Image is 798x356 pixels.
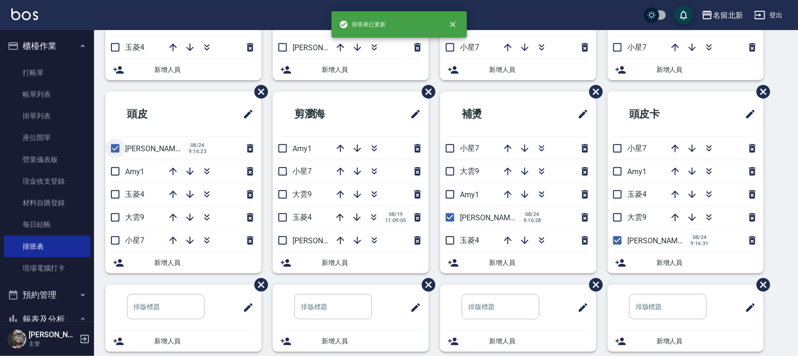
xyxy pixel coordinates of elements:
button: 報表及分析 [4,307,90,332]
span: [PERSON_NAME]2 [292,236,353,245]
span: 修改班表的標題 [404,296,421,319]
h2: 補燙 [448,97,534,131]
span: 刪除班表 [750,78,772,106]
div: 新增人員 [608,59,764,80]
h2: 頭皮卡 [615,97,707,131]
a: 營業儀表板 [4,149,90,170]
span: 11:09:05 [385,217,406,224]
a: 排班表 [4,236,90,257]
span: 排班表已更新 [339,20,386,29]
span: 新增人員 [322,258,421,268]
span: 新增人員 [154,336,254,346]
h2: 頭皮 [113,97,199,131]
span: Amy1 [292,144,312,153]
div: 新增人員 [608,252,764,273]
span: 修改班表的標題 [572,296,589,319]
span: 大雲9 [292,190,312,199]
span: 08/24 [522,211,543,217]
span: 刪除班表 [415,78,437,106]
div: 新增人員 [440,59,596,80]
span: [PERSON_NAME]2 [627,236,688,245]
span: 玉菱4 [460,236,479,245]
span: 大雲9 [125,213,144,222]
span: 玉菱4 [125,190,144,199]
span: [PERSON_NAME]2 [125,144,186,153]
a: 掛單列表 [4,105,90,127]
span: 修改班表的標題 [237,103,254,125]
span: 新增人員 [322,65,421,75]
button: 登出 [751,7,787,24]
input: 排版標題 [629,294,707,319]
div: 名留北新 [713,9,743,21]
button: 櫃檯作業 [4,34,90,58]
button: 名留北新 [698,6,747,25]
span: 修改班表的標題 [739,103,756,125]
div: 新增人員 [105,252,261,273]
span: 新增人員 [154,258,254,268]
a: 現場電腦打卡 [4,257,90,279]
span: 小星7 [125,236,144,245]
span: 修改班表的標題 [739,296,756,319]
a: 材料自購登錄 [4,192,90,214]
span: [PERSON_NAME]2 [460,213,521,222]
a: 打帳單 [4,62,90,84]
span: 小星7 [460,43,479,52]
a: 每日結帳 [4,214,90,235]
div: 新增人員 [608,331,764,352]
span: 08/19 [385,211,406,217]
input: 排版標題 [127,294,205,319]
a: 現金收支登錄 [4,170,90,192]
span: 9:16:23 [187,148,208,155]
span: 修改班表的標題 [237,296,254,319]
a: 帳單列表 [4,84,90,105]
span: 修改班表的標題 [404,103,421,125]
img: Logo [11,8,38,20]
span: 新增人員 [322,336,421,346]
span: 刪除班表 [247,271,269,299]
span: Amy1 [627,167,647,176]
span: 玉菱4 [292,213,312,222]
h5: [PERSON_NAME] [29,330,77,340]
div: 新增人員 [273,59,429,80]
span: [PERSON_NAME]2 [292,43,353,52]
button: close [442,14,463,35]
span: 新增人員 [656,336,756,346]
img: Person [8,330,26,348]
span: 小星7 [292,167,312,176]
button: save [674,6,693,24]
p: 主管 [29,340,77,348]
span: 刪除班表 [750,271,772,299]
span: 新增人員 [656,258,756,268]
span: 刪除班表 [247,78,269,106]
button: 預約管理 [4,283,90,307]
span: 大雲9 [460,167,479,176]
span: 08/24 [187,142,208,148]
div: 新增人員 [273,252,429,273]
span: 新增人員 [489,65,589,75]
span: 9:16:28 [522,217,543,224]
span: 刪除班表 [415,271,437,299]
span: Amy1 [460,190,479,199]
span: 小星7 [627,43,647,52]
div: 新增人員 [105,331,261,352]
span: 新增人員 [656,65,756,75]
h2: 剪瀏海 [280,97,372,131]
span: 刪除班表 [582,271,604,299]
span: 新增人員 [489,336,589,346]
span: 新增人員 [489,258,589,268]
div: 新增人員 [273,331,429,352]
input: 排版標題 [294,294,372,319]
div: 新增人員 [440,331,596,352]
span: 9:16:31 [689,240,710,247]
span: 小星7 [627,144,647,153]
span: 新增人員 [154,65,254,75]
input: 排版標題 [462,294,539,319]
span: 08/24 [689,234,710,240]
div: 新增人員 [440,252,596,273]
span: 大雲9 [627,213,647,222]
a: 座位開單 [4,127,90,148]
div: 新增人員 [105,59,261,80]
span: 小星7 [460,144,479,153]
span: 玉菱4 [125,43,144,52]
span: 玉菱4 [627,190,647,199]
